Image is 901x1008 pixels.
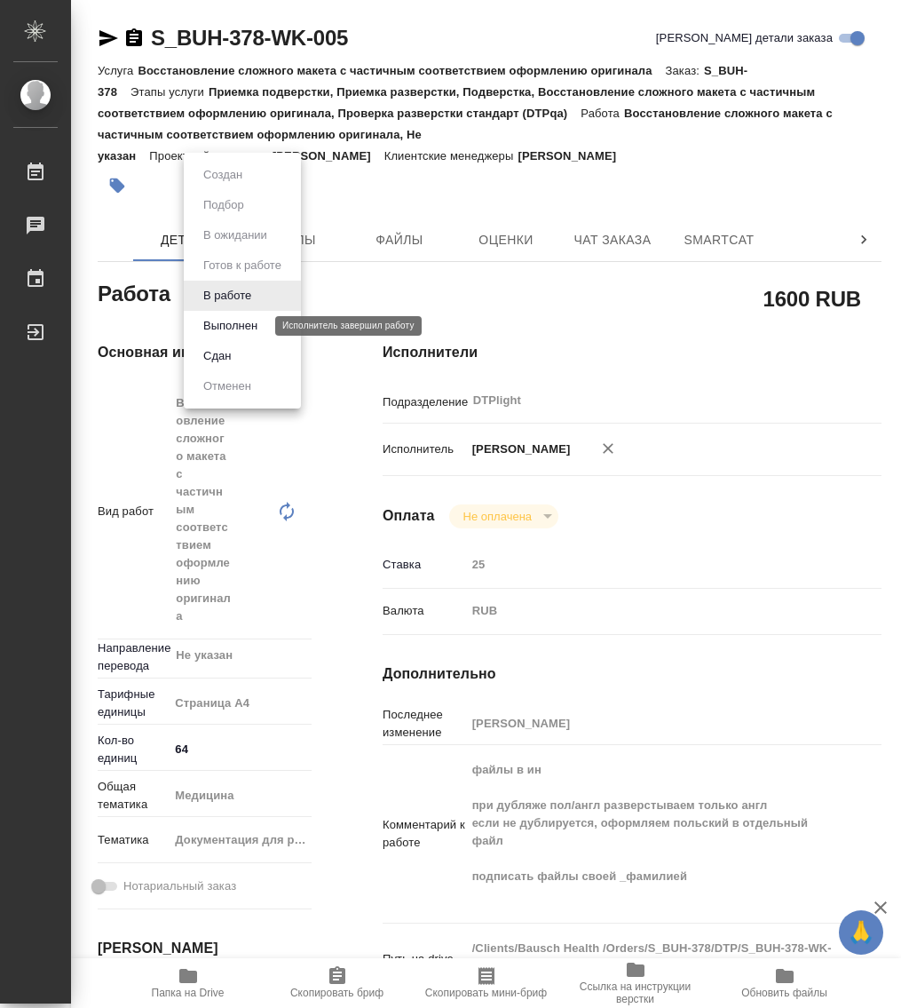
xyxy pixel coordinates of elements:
button: В ожидании [198,226,273,245]
button: В работе [198,286,257,306]
button: Выполнен [198,316,263,336]
button: Готов к работе [198,256,287,275]
button: Сдан [198,346,236,366]
button: Создан [198,165,248,185]
button: Отменен [198,377,257,396]
button: Подбор [198,195,249,215]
